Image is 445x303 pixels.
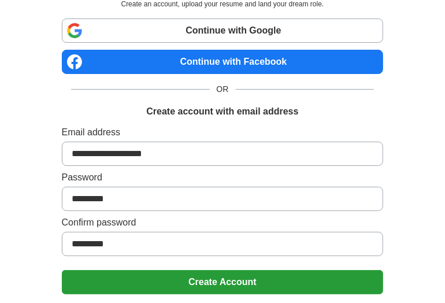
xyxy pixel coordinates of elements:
a: Continue with Google [62,19,384,43]
label: Confirm password [62,216,384,230]
a: Continue with Facebook [62,50,384,74]
span: OR [210,83,236,95]
button: Create Account [62,270,384,294]
label: Email address [62,125,384,139]
label: Password [62,171,384,184]
h1: Create account with email address [146,105,298,119]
